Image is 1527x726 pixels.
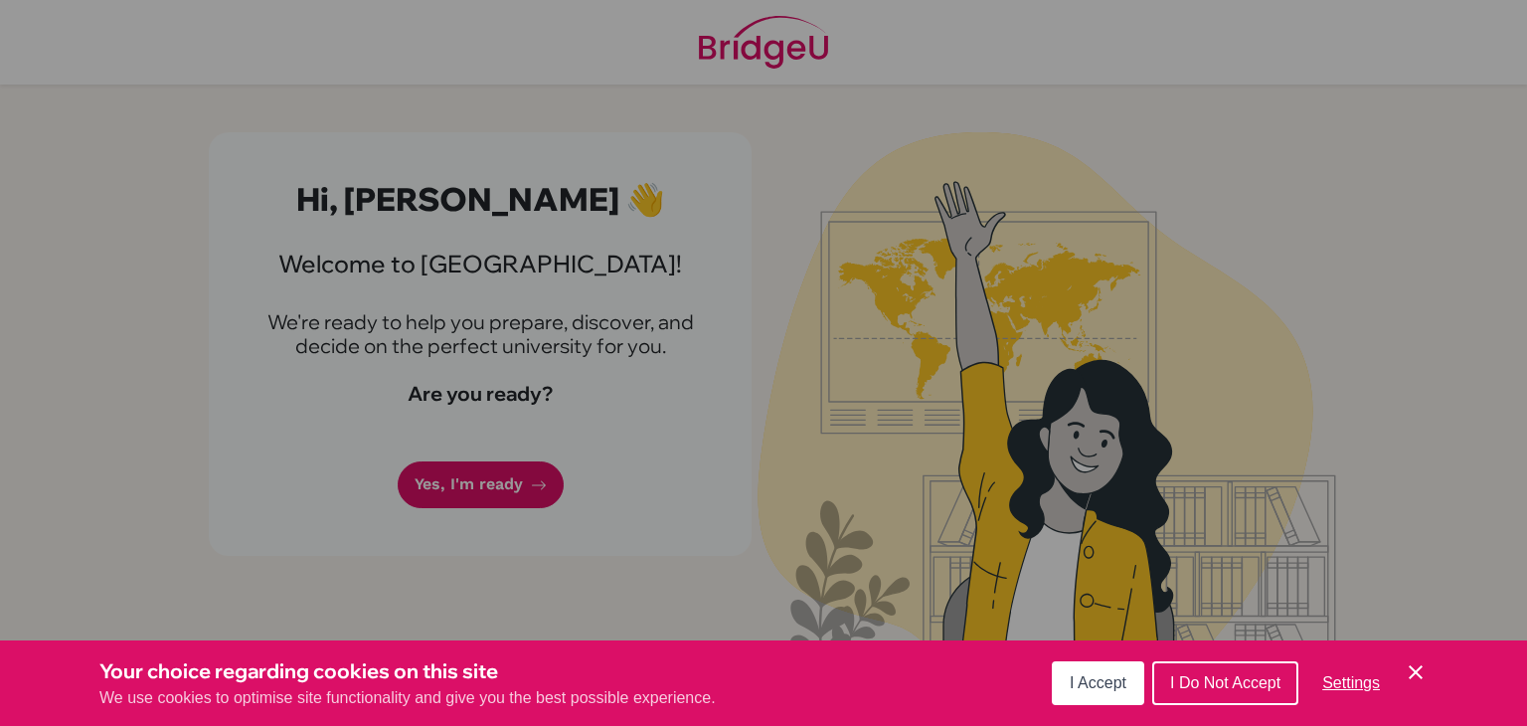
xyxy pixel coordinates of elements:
button: Save and close [1404,660,1428,684]
span: I Accept [1070,674,1126,691]
p: We use cookies to optimise site functionality and give you the best possible experience. [99,686,716,710]
span: Settings [1322,674,1380,691]
button: Settings [1306,663,1396,703]
h3: Your choice regarding cookies on this site [99,656,716,686]
button: I Accept [1052,661,1144,705]
button: I Do Not Accept [1152,661,1298,705]
span: I Do Not Accept [1170,674,1280,691]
